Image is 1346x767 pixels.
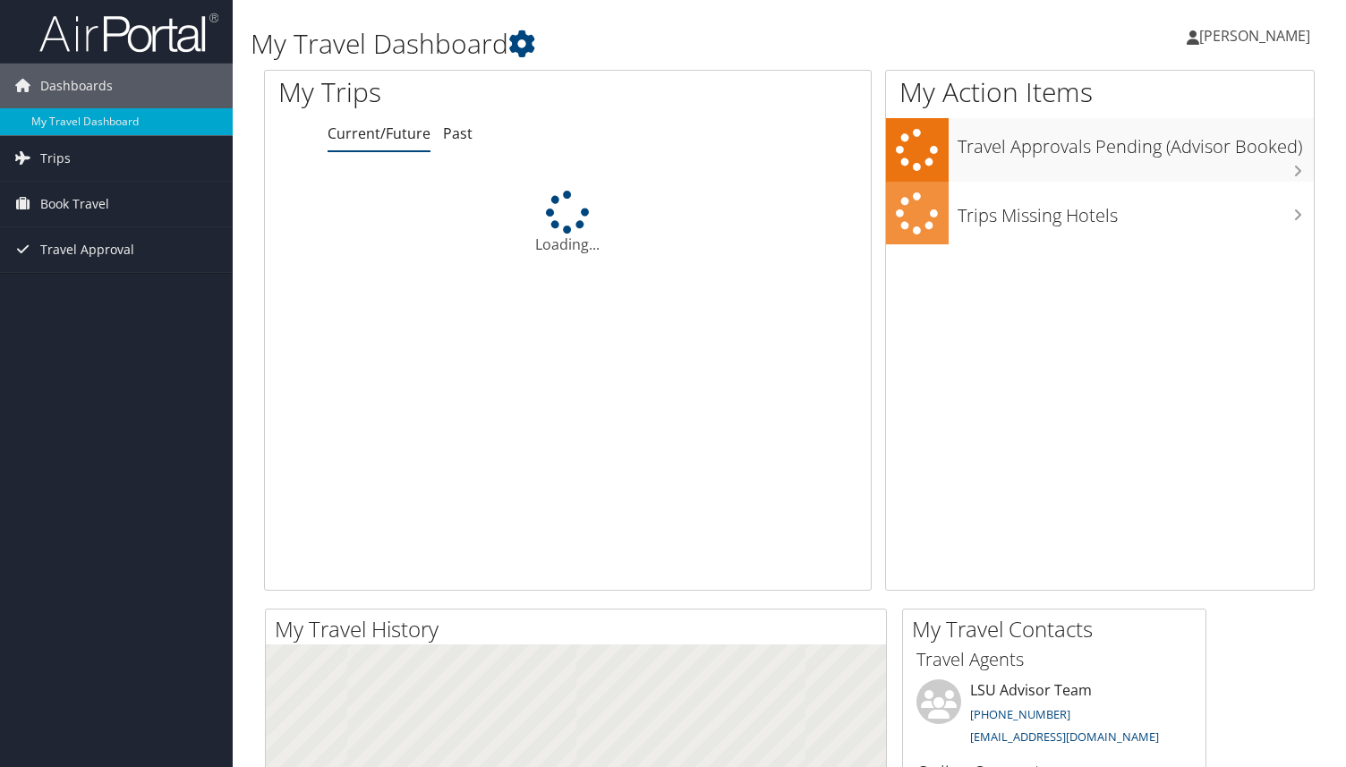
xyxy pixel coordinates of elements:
[886,73,1314,111] h1: My Action Items
[40,64,113,108] span: Dashboards
[40,227,134,272] span: Travel Approval
[1199,26,1310,46] span: [PERSON_NAME]
[40,136,71,181] span: Trips
[1187,9,1328,63] a: [PERSON_NAME]
[958,125,1314,159] h3: Travel Approvals Pending (Advisor Booked)
[39,12,218,54] img: airportal-logo.png
[328,124,430,143] a: Current/Future
[275,614,886,644] h2: My Travel History
[958,194,1314,228] h3: Trips Missing Hotels
[443,124,473,143] a: Past
[278,73,605,111] h1: My Trips
[265,191,871,255] div: Loading...
[970,706,1070,722] a: [PHONE_NUMBER]
[970,729,1159,745] a: [EMAIL_ADDRESS][DOMAIN_NAME]
[40,182,109,226] span: Book Travel
[251,25,969,63] h1: My Travel Dashboard
[916,647,1192,672] h3: Travel Agents
[912,614,1205,644] h2: My Travel Contacts
[907,679,1201,753] li: LSU Advisor Team
[886,182,1314,245] a: Trips Missing Hotels
[886,118,1314,182] a: Travel Approvals Pending (Advisor Booked)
